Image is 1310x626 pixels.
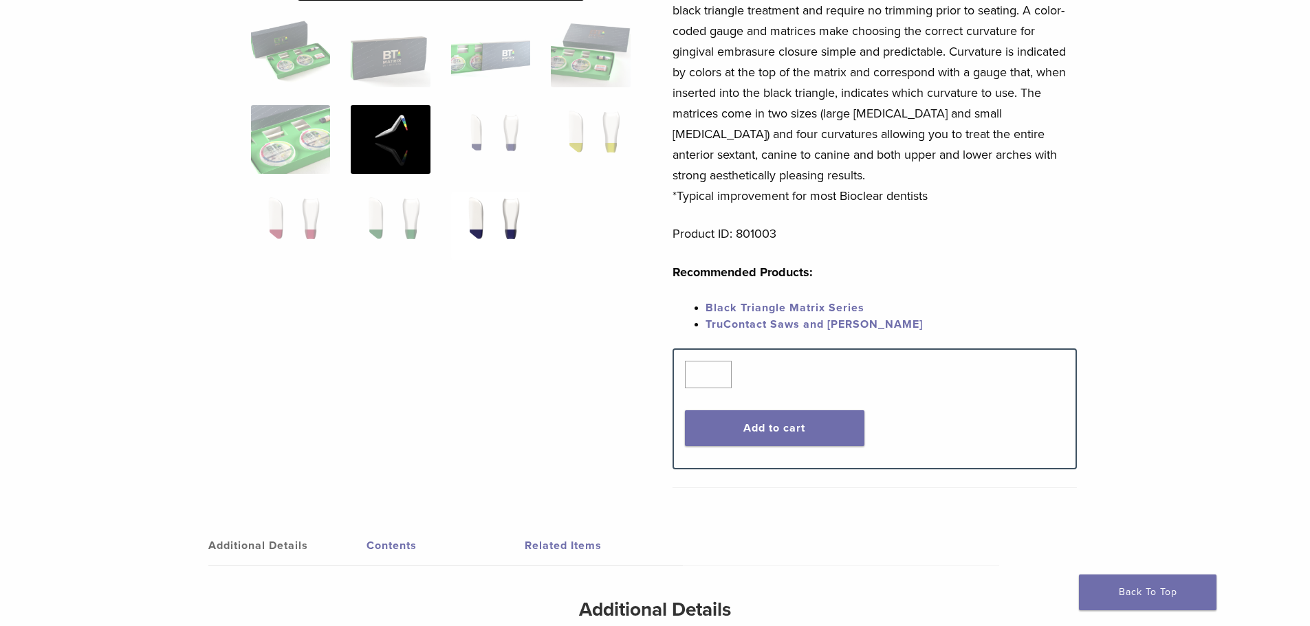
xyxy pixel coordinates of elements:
[367,526,525,565] a: Contents
[351,19,430,87] img: Black Triangle (BT) Kit - Image 2
[251,19,330,87] img: Intro-Black-Triangle-Kit-6-Copy-e1548792917662-324x324.jpg
[251,105,330,174] img: Black Triangle (BT) Kit - Image 5
[706,301,864,315] a: Black Triangle Matrix Series
[451,19,530,87] img: Black Triangle (BT) Kit - Image 3
[685,410,864,446] button: Add to cart
[551,105,630,174] img: Black Triangle (BT) Kit - Image 8
[208,526,367,565] a: Additional Details
[525,526,683,565] a: Related Items
[351,192,430,260] img: Black Triangle (BT) Kit - Image 10
[673,223,1077,244] p: Product ID: 801003
[551,19,630,87] img: Black Triangle (BT) Kit - Image 4
[673,265,813,280] strong: Recommended Products:
[351,105,430,174] img: Black Triangle (BT) Kit - Image 6
[706,317,923,331] a: TruContact Saws and [PERSON_NAME]
[451,105,530,174] img: Black Triangle (BT) Kit - Image 7
[451,192,530,260] img: Black Triangle (BT) Kit - Image 11
[251,192,330,260] img: Black Triangle (BT) Kit - Image 9
[1079,574,1216,610] a: Back To Top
